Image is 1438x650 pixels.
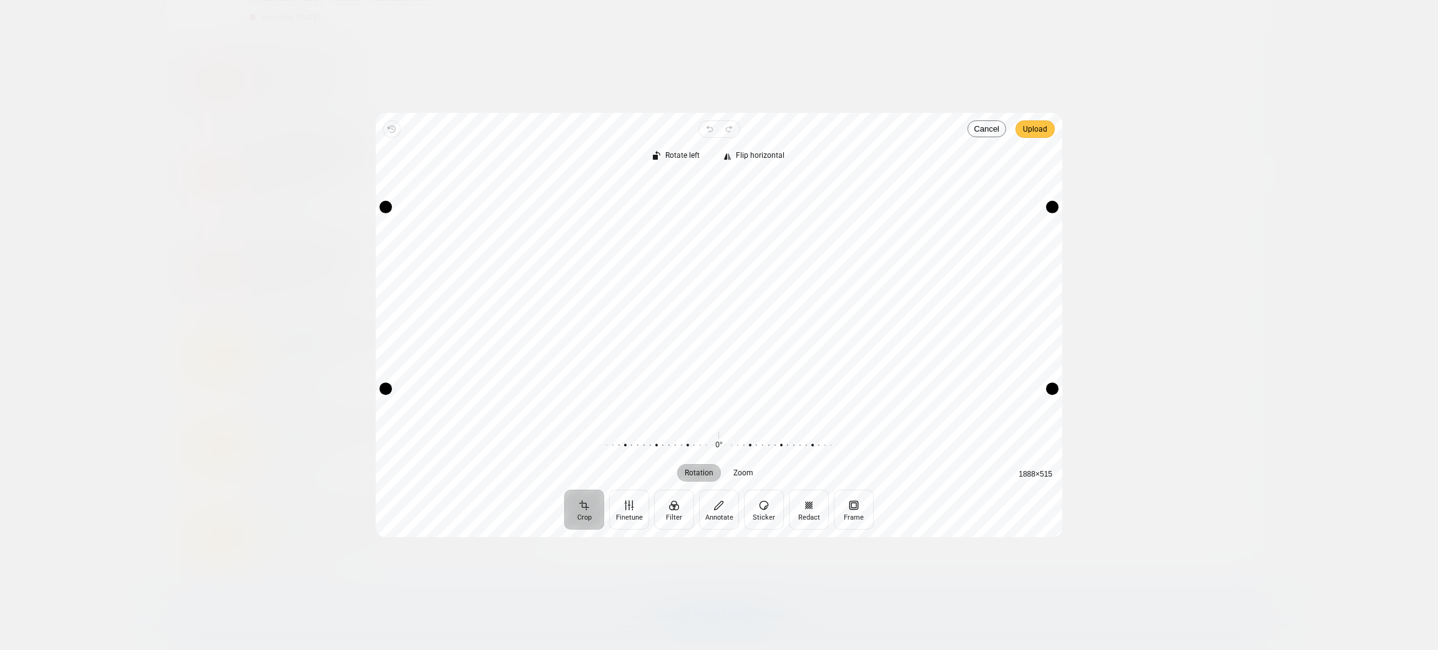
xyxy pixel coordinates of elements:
[834,490,874,530] button: Frame
[379,201,392,213] div: Drag corner tl
[1046,382,1059,395] div: Drag corner br
[654,490,694,530] button: Filter
[717,148,792,165] button: Flip horizontal
[564,490,604,530] button: Crop
[733,469,753,477] span: Zoom
[744,490,784,530] button: Sticker
[665,152,700,160] span: Rotate left
[789,490,829,530] button: Redact
[1046,207,1059,389] div: Drag edge r
[699,490,739,530] button: Annotate
[677,464,721,482] button: Rotation
[379,382,392,395] div: Drag corner bl
[1023,122,1047,137] span: Upload
[386,201,1052,213] div: Drag edge t
[609,490,649,530] button: Finetune
[726,464,761,482] button: Zoom
[647,148,707,165] button: Rotate left
[1046,201,1059,213] div: Drag corner tr
[967,120,1006,137] button: Cancel
[736,152,785,160] span: Flip horizontal
[379,207,392,389] div: Drag edge l
[685,469,713,477] span: Rotation
[1015,120,1055,138] button: Upload
[386,382,1052,395] div: Drag edge b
